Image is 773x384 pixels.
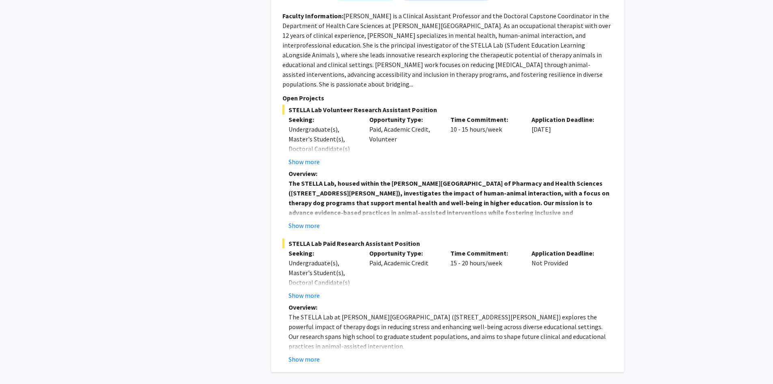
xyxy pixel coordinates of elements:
button: Show more [289,291,320,300]
p: Application Deadline: [532,248,601,258]
div: 15 - 20 hours/week [444,248,525,300]
div: [DATE] [525,115,607,167]
div: Paid, Academic Credit [363,248,444,300]
strong: Overview: [289,303,317,311]
div: Not Provided [525,248,607,300]
button: Show more [289,221,320,230]
p: Time Commitment: [450,115,519,124]
p: Opportunity Type: [369,115,438,124]
b: Faculty Information: [282,12,343,20]
strong: Overview: [289,169,317,178]
p: The STELLA Lab at [PERSON_NAME][GEOGRAPHIC_DATA] ([STREET_ADDRESS][PERSON_NAME]) explores the pow... [289,312,613,351]
span: STELLA Lab Volunteer Research Assistant Position [282,105,613,115]
div: 10 - 15 hours/week [444,115,525,167]
strong: The STELLA Lab, housed within the [PERSON_NAME][GEOGRAPHIC_DATA] of Pharmacy and Health Sciences ... [289,179,612,246]
span: STELLA Lab Paid Research Assistant Position [282,239,613,248]
p: Open Projects [282,93,613,103]
p: Seeking: [289,115,357,124]
p: Application Deadline: [532,115,601,124]
p: Seeking: [289,248,357,258]
fg-read-more: [PERSON_NAME] is a Clinical Assistant Professor and the Doctoral Capstone Coordinator in the Depa... [282,12,611,88]
iframe: Chat [6,347,34,378]
div: Paid, Academic Credit, Volunteer [363,115,444,167]
p: Opportunity Type: [369,248,438,258]
p: Time Commitment: [450,248,519,258]
div: Undergraduate(s), Master's Student(s), Doctoral Candidate(s) (PhD, MD, DMD, PharmD, etc.), Postdo... [289,124,357,202]
button: Show more [289,157,320,167]
div: Undergraduate(s), Master's Student(s), Doctoral Candidate(s) (PhD, MD, DMD, PharmD, etc.), Postdo... [289,258,357,336]
button: Show more [289,354,320,364]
